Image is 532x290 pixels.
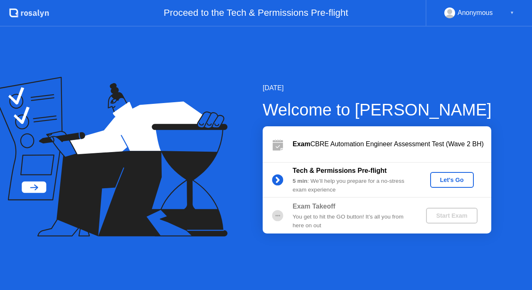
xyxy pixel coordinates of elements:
[263,97,492,122] div: Welcome to [PERSON_NAME]
[293,177,412,194] div: : We’ll help you prepare for a no-stress exam experience
[510,7,514,18] div: ▼
[293,213,412,230] div: You get to hit the GO button! It’s all you from here on out
[293,139,491,149] div: CBRE Automation Engineer Assessment Test (Wave 2 BH)
[293,178,308,184] b: 5 min
[433,177,470,183] div: Let's Go
[430,172,474,188] button: Let's Go
[293,203,335,210] b: Exam Takeoff
[263,83,492,93] div: [DATE]
[429,212,474,219] div: Start Exam
[293,140,310,147] b: Exam
[426,208,477,224] button: Start Exam
[458,7,493,18] div: Anonymous
[293,167,387,174] b: Tech & Permissions Pre-flight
